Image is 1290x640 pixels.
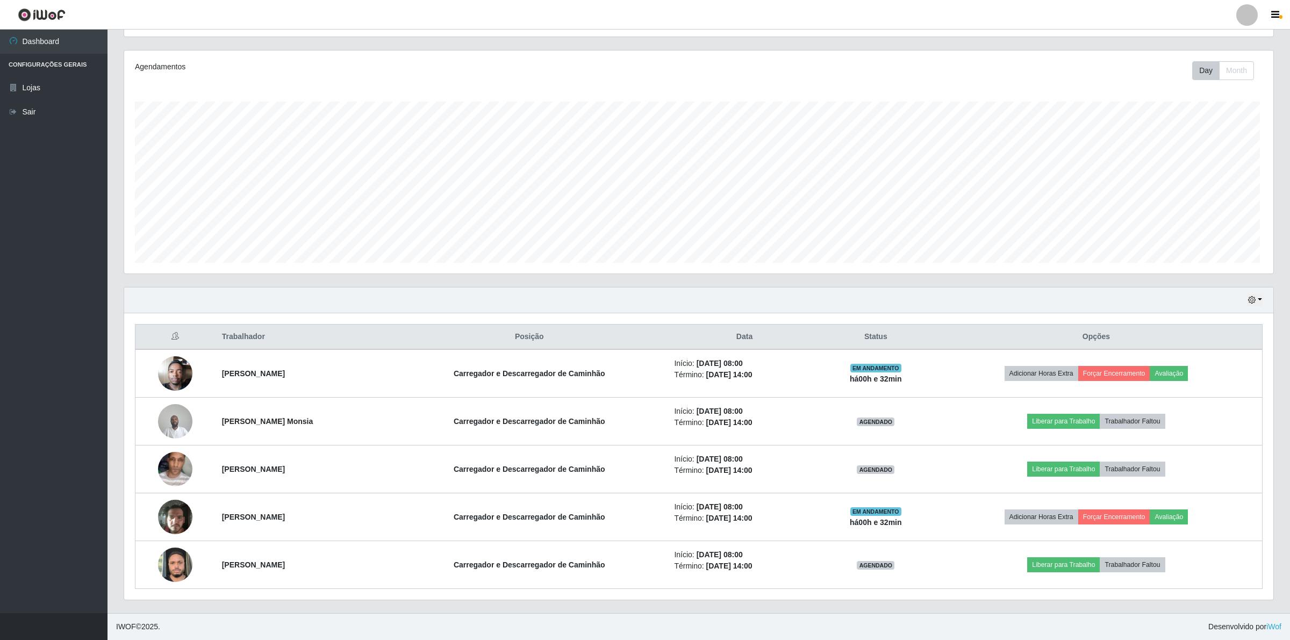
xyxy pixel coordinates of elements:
[1078,509,1150,524] button: Forçar Encerramento
[1027,557,1100,572] button: Liberar para Trabalho
[674,406,814,417] li: Início:
[850,364,901,372] span: EM ANDAMENTO
[391,325,668,350] th: Posição
[454,465,605,473] strong: Carregador e Descarregador de Caminhão
[706,466,752,474] time: [DATE] 14:00
[1150,366,1188,381] button: Avaliação
[857,465,894,474] span: AGENDADO
[1219,61,1254,80] button: Month
[850,518,902,527] strong: há 00 h e 32 min
[706,514,752,522] time: [DATE] 14:00
[850,507,901,516] span: EM ANDAMENTO
[158,351,192,397] img: 1740137875720.jpeg
[1192,61,1263,80] div: Toolbar with button groups
[706,418,752,427] time: [DATE] 14:00
[222,465,285,473] strong: [PERSON_NAME]
[454,560,605,569] strong: Carregador e Descarregador de Caminhão
[18,8,66,21] img: CoreUI Logo
[1027,462,1100,477] button: Liberar para Trabalho
[674,417,814,428] li: Término:
[222,369,285,378] strong: [PERSON_NAME]
[674,560,814,572] li: Término:
[1005,366,1078,381] button: Adicionar Horas Extra
[674,501,814,513] li: Início:
[158,398,192,444] img: 1746211066913.jpeg
[674,454,814,465] li: Início:
[158,494,192,540] img: 1751312410869.jpeg
[116,622,136,631] span: IWOF
[821,325,930,350] th: Status
[706,370,752,379] time: [DATE] 14:00
[674,549,814,560] li: Início:
[222,560,285,569] strong: [PERSON_NAME]
[135,61,596,73] div: Agendamentos
[216,325,391,350] th: Trabalhador
[1100,414,1165,429] button: Trabalhador Faltou
[674,513,814,524] li: Término:
[674,465,814,476] li: Término:
[930,325,1263,350] th: Opções
[222,417,313,426] strong: [PERSON_NAME] Monsia
[1266,622,1281,631] a: iWof
[1150,509,1188,524] button: Avaliação
[697,359,743,368] time: [DATE] 08:00
[1078,366,1150,381] button: Forçar Encerramento
[674,369,814,380] li: Término:
[1192,61,1220,80] button: Day
[454,369,605,378] strong: Carregador e Descarregador de Caminhão
[116,621,160,632] span: © 2025 .
[697,455,743,463] time: [DATE] 08:00
[1192,61,1254,80] div: First group
[1208,621,1281,632] span: Desenvolvido por
[697,502,743,511] time: [DATE] 08:00
[1100,462,1165,477] button: Trabalhador Faltou
[1005,509,1078,524] button: Adicionar Horas Extra
[697,407,743,415] time: [DATE] 08:00
[454,513,605,521] strong: Carregador e Descarregador de Caminhão
[857,561,894,570] span: AGENDADO
[850,375,902,383] strong: há 00 h e 32 min
[454,417,605,426] strong: Carregador e Descarregador de Caminhão
[697,550,743,559] time: [DATE] 08:00
[158,542,192,587] img: 1753874057793.jpeg
[222,513,285,521] strong: [PERSON_NAME]
[668,325,821,350] th: Data
[857,418,894,426] span: AGENDADO
[1027,414,1100,429] button: Liberar para Trabalho
[674,358,814,369] li: Início:
[706,562,752,570] time: [DATE] 14:00
[158,441,192,497] img: 1749255335293.jpeg
[1100,557,1165,572] button: Trabalhador Faltou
